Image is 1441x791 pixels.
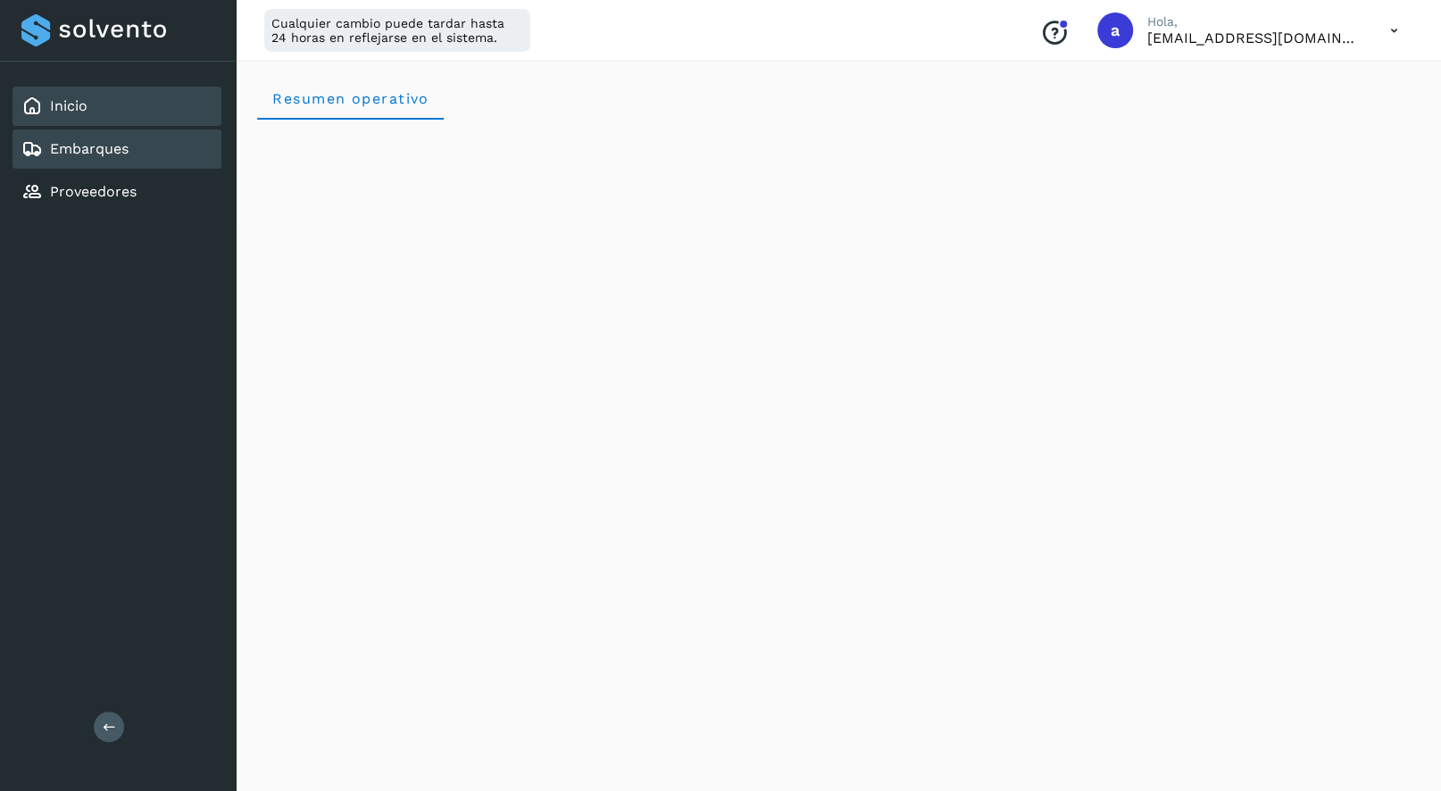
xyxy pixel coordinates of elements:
div: Cualquier cambio puede tardar hasta 24 horas en reflejarse en el sistema. [264,9,530,52]
p: aremartinez@niagarawater.com [1147,29,1362,46]
p: Hola, [1147,14,1362,29]
a: Embarques [50,140,129,157]
div: Proveedores [12,172,221,212]
a: Proveedores [50,183,137,200]
span: Resumen operativo [271,90,429,107]
div: Embarques [12,129,221,169]
div: Inicio [12,87,221,126]
a: Inicio [50,97,87,114]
